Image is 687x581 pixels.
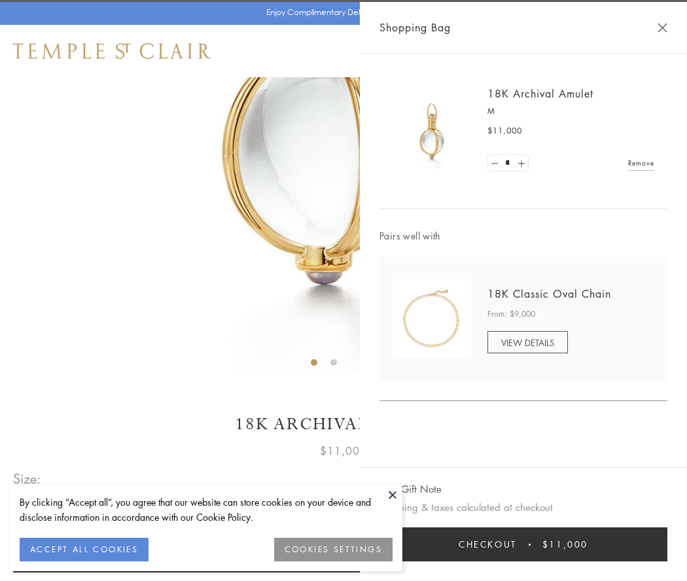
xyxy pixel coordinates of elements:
[379,481,442,497] button: Add Gift Note
[487,287,611,301] a: 18K Classic Oval Chain
[20,538,149,561] button: ACCEPT ALL COOKIES
[266,6,415,19] p: Enjoy Complimentary Delivery & Returns
[13,413,674,436] h1: 18K Archival Amulet
[13,43,211,59] img: Temple St. Clair
[459,537,517,552] span: Checkout
[379,19,451,36] span: Shopping Bag
[542,537,588,552] span: $11,000
[628,156,654,170] a: Remove
[488,155,501,171] a: Set quantity to 0
[487,86,593,101] a: 18K Archival Amulet
[379,228,667,243] span: Pairs well with
[20,495,393,525] div: By clicking “Accept all”, you agree that our website can store cookies on your device and disclos...
[514,155,527,171] a: Set quantity to 2
[393,279,471,358] img: N88865-OV18
[274,538,393,561] button: COOKIES SETTINGS
[487,105,654,118] p: M
[379,527,667,561] button: Checkout $11,000
[487,124,522,137] span: $11,000
[320,442,367,459] span: $11,000
[487,308,535,321] span: From: $9,000
[13,468,42,489] span: Size:
[501,336,554,349] span: VIEW DETAILS
[379,499,667,516] p: Shipping & taxes calculated at checkout
[487,331,568,353] a: VIEW DETAILS
[658,23,667,33] button: Close Shopping Bag
[393,92,471,170] img: 18K Archival Amulet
